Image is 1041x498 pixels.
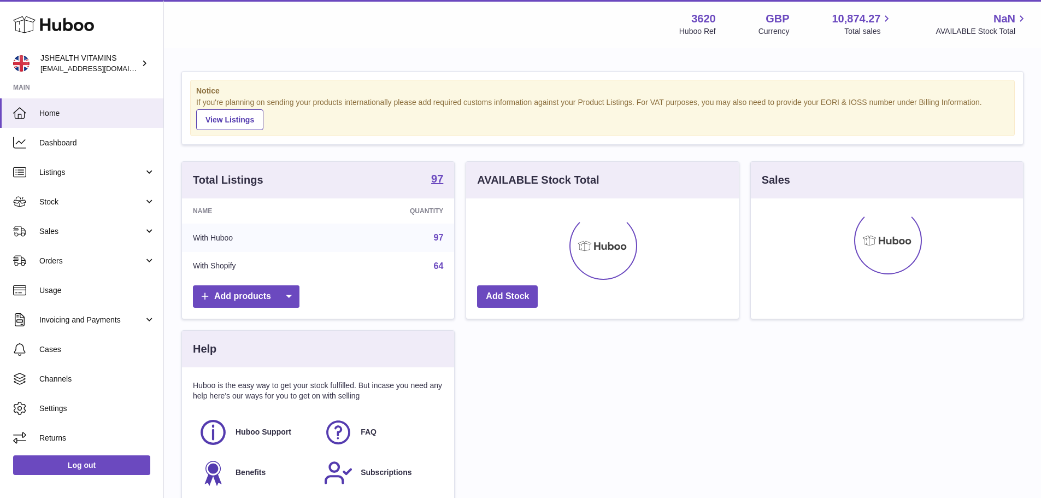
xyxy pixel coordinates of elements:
td: With Shopify [182,252,329,280]
strong: 97 [431,173,443,184]
a: Huboo Support [198,418,313,447]
th: Quantity [329,198,455,224]
span: NaN [993,11,1015,26]
div: If you're planning on sending your products internationally please add required customs informati... [196,97,1009,130]
div: Huboo Ref [679,26,716,37]
span: Orders [39,256,144,266]
span: Usage [39,285,155,296]
a: NaN AVAILABLE Stock Total [936,11,1028,37]
span: Huboo Support [236,427,291,437]
span: 10,874.27 [832,11,880,26]
span: Stock [39,197,144,207]
div: Currency [758,26,790,37]
a: Log out [13,455,150,475]
strong: GBP [766,11,789,26]
th: Name [182,198,329,224]
span: Cases [39,344,155,355]
a: 10,874.27 Total sales [832,11,893,37]
span: Dashboard [39,138,155,148]
a: 97 [434,233,444,242]
h3: AVAILABLE Stock Total [477,173,599,188]
span: Invoicing and Payments [39,315,144,325]
span: Channels [39,374,155,384]
span: Benefits [236,467,266,478]
div: JSHEALTH VITAMINS [40,53,139,74]
span: Home [39,108,155,119]
span: Sales [39,226,144,237]
a: View Listings [196,109,263,130]
a: FAQ [324,418,438,447]
strong: Notice [196,86,1009,96]
span: Total sales [844,26,893,37]
a: Subscriptions [324,458,438,488]
strong: 3620 [691,11,716,26]
p: Huboo is the easy way to get your stock fulfilled. But incase you need any help here's our ways f... [193,380,443,401]
td: With Huboo [182,224,329,252]
h3: Sales [762,173,790,188]
h3: Total Listings [193,173,263,188]
span: AVAILABLE Stock Total [936,26,1028,37]
a: Benefits [198,458,313,488]
span: Returns [39,433,155,443]
a: Add products [193,285,299,308]
span: Settings [39,403,155,414]
img: internalAdmin-3620@internal.huboo.com [13,55,30,72]
span: Subscriptions [361,467,411,478]
span: FAQ [361,427,377,437]
a: 64 [434,261,444,271]
a: Add Stock [477,285,538,308]
h3: Help [193,342,216,356]
span: Listings [39,167,144,178]
a: 97 [431,173,443,186]
span: [EMAIL_ADDRESS][DOMAIN_NAME] [40,64,161,73]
